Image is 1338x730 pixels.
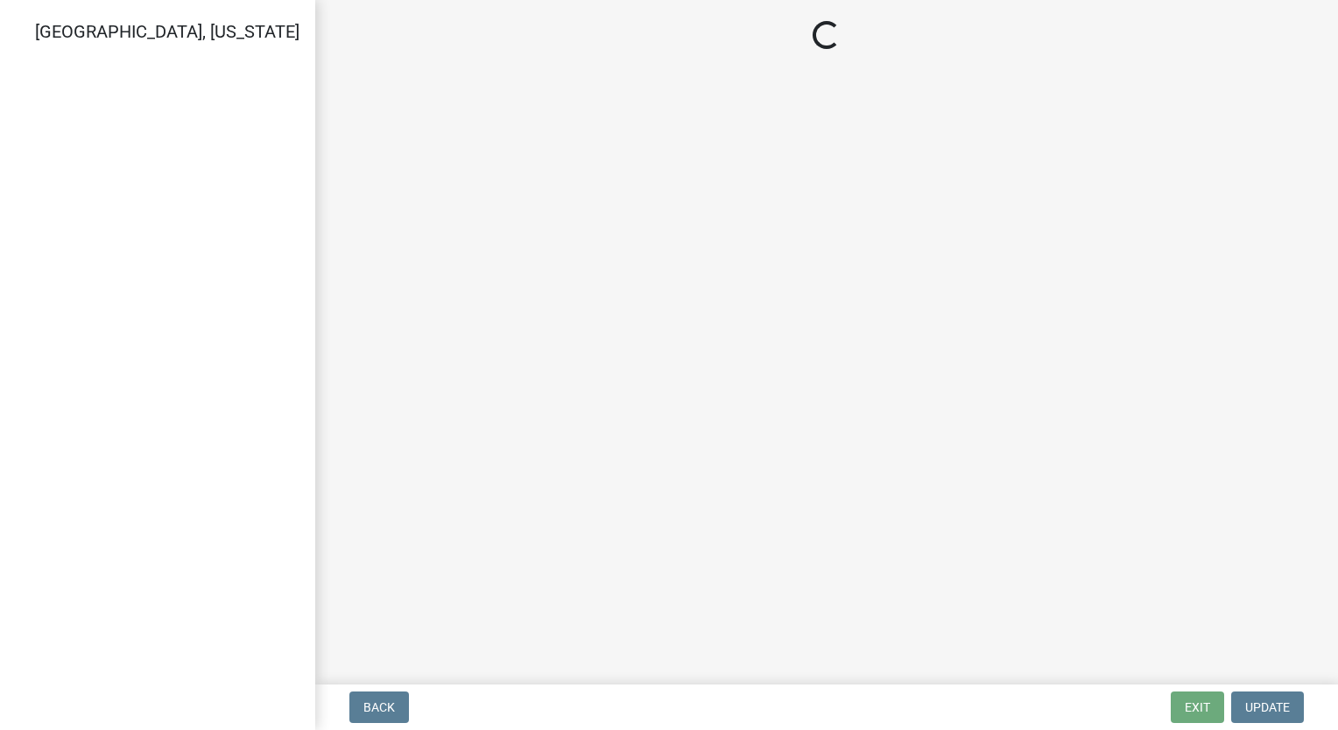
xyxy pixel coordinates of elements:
[1231,691,1304,723] button: Update
[1171,691,1224,723] button: Exit
[35,21,299,42] span: [GEOGRAPHIC_DATA], [US_STATE]
[1245,700,1290,714] span: Update
[363,700,395,714] span: Back
[349,691,409,723] button: Back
